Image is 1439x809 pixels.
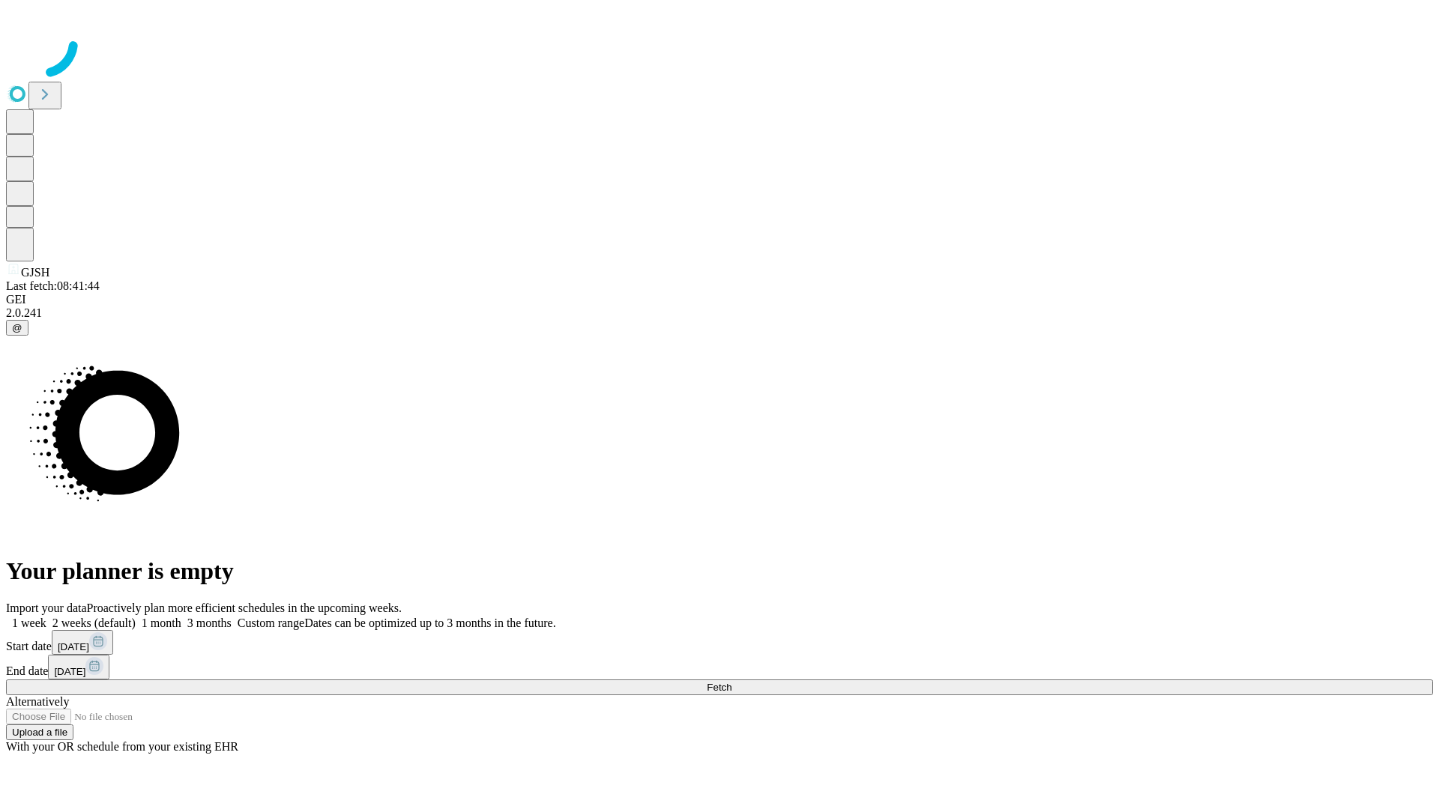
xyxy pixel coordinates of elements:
[54,666,85,677] span: [DATE]
[6,306,1433,320] div: 2.0.241
[6,293,1433,306] div: GEI
[142,616,181,629] span: 1 month
[187,616,232,629] span: 3 months
[6,602,87,614] span: Import your data
[87,602,402,614] span: Proactively plan more efficient schedules in the upcoming weeks.
[6,740,238,753] span: With your OR schedule from your existing EHR
[6,679,1433,695] button: Fetch
[12,616,46,629] span: 1 week
[52,616,136,629] span: 2 weeks (default)
[6,320,28,336] button: @
[6,557,1433,585] h1: Your planner is empty
[12,322,22,333] span: @
[238,616,304,629] span: Custom range
[52,630,113,655] button: [DATE]
[58,641,89,652] span: [DATE]
[304,616,555,629] span: Dates can be optimized up to 3 months in the future.
[6,655,1433,679] div: End date
[21,266,49,279] span: GJSH
[48,655,109,679] button: [DATE]
[6,279,100,292] span: Last fetch: 08:41:44
[707,682,731,693] span: Fetch
[6,724,73,740] button: Upload a file
[6,695,69,708] span: Alternatively
[6,630,1433,655] div: Start date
